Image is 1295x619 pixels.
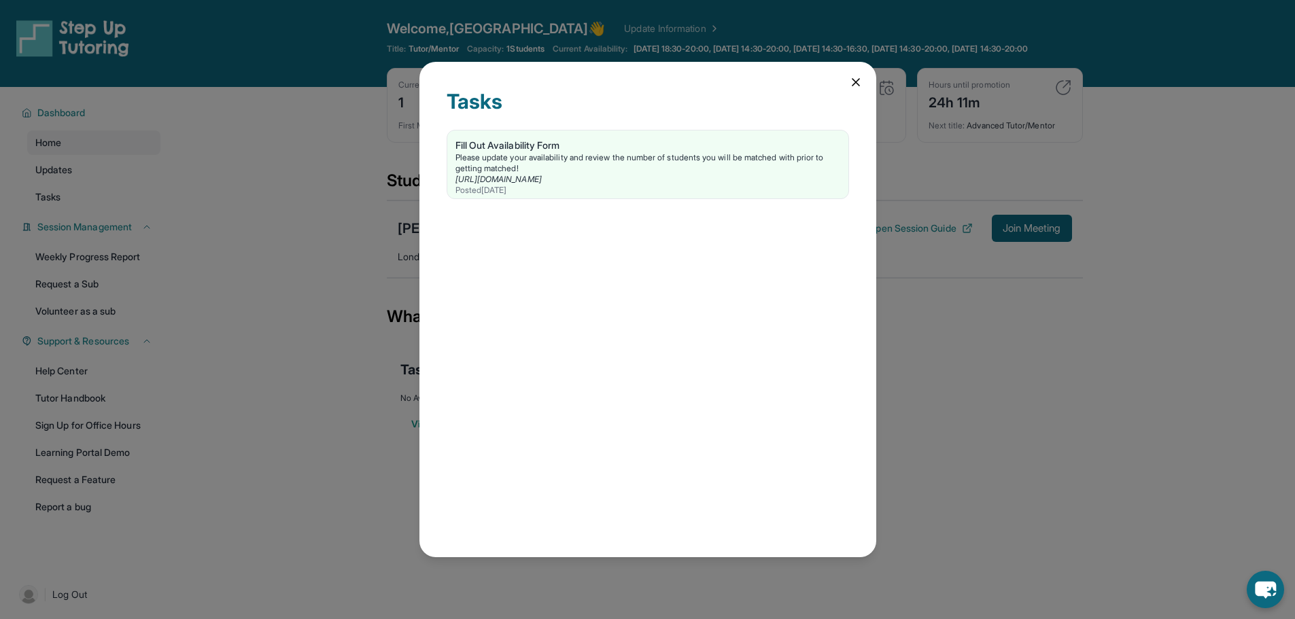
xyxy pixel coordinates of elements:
[455,185,840,196] div: Posted [DATE]
[447,89,849,130] div: Tasks
[1247,571,1284,608] button: chat-button
[455,139,840,152] div: Fill Out Availability Form
[455,152,840,174] div: Please update your availability and review the number of students you will be matched with prior ...
[455,174,542,184] a: [URL][DOMAIN_NAME]
[447,130,848,198] a: Fill Out Availability FormPlease update your availability and review the number of students you w...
